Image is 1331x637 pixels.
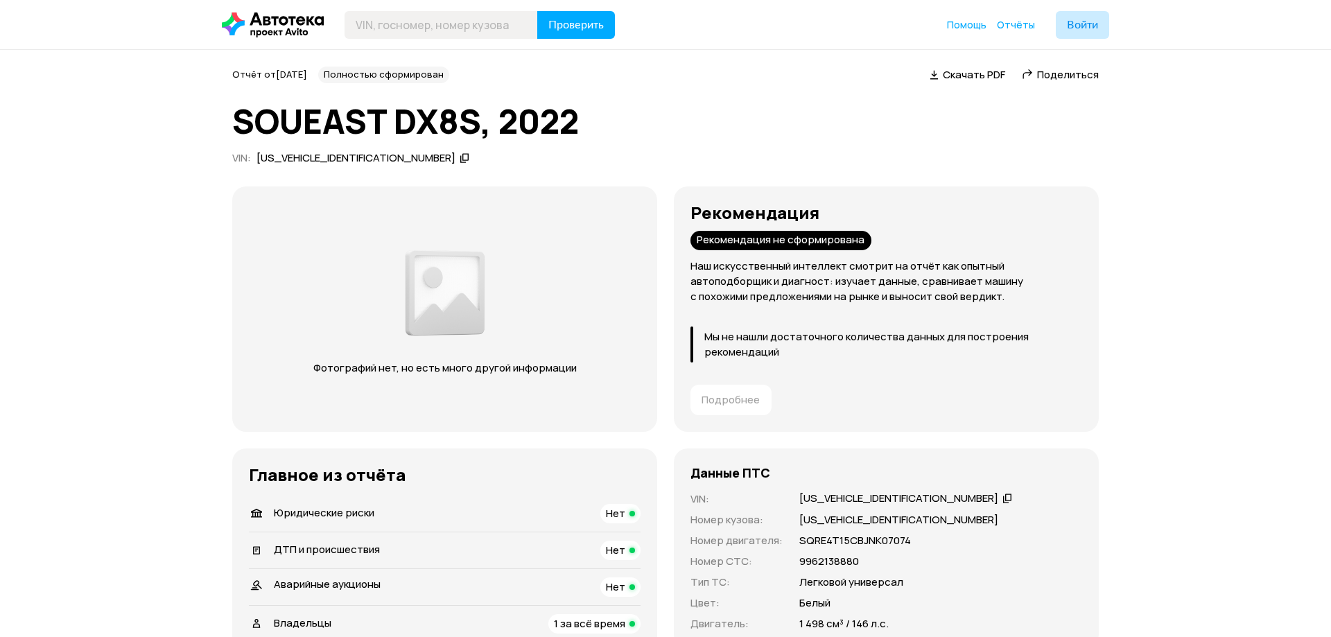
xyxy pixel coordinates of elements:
input: VIN, госномер, номер кузова [345,11,538,39]
button: Войти [1056,11,1109,39]
p: 1 498 см³ / 146 л.с. [799,616,889,631]
span: Войти [1067,19,1098,30]
a: Отчёты [997,18,1035,32]
p: Цвет : [690,595,783,611]
h3: Рекомендация [690,203,1082,222]
p: Двигатель : [690,616,783,631]
h1: SOUEAST DX8S, 2022 [232,103,1099,140]
button: Проверить [537,11,615,39]
a: Скачать PDF [930,67,1005,82]
p: SQRE4T15CBJNK07074 [799,533,911,548]
p: [US_VEHICLE_IDENTIFICATION_NUMBER] [799,512,998,527]
h3: Главное из отчёта [249,465,641,485]
span: Нет [606,543,625,557]
span: Проверить [548,19,604,30]
div: [US_VEHICLE_IDENTIFICATION_NUMBER] [256,151,455,166]
span: Поделиться [1037,67,1099,82]
span: Помощь [947,18,986,31]
span: Юридические риски [274,505,374,520]
span: ДТП и происшествия [274,542,380,557]
h4: Данные ПТС [690,465,770,480]
span: 1 за всё время [554,616,625,631]
p: Тип ТС : [690,575,783,590]
p: Легковой универсал [799,575,903,590]
p: Номер СТС : [690,554,783,569]
p: 9962138880 [799,554,859,569]
a: Помощь [947,18,986,32]
span: Отчёт от [DATE] [232,68,307,80]
p: VIN : [690,491,783,507]
a: Поделиться [1022,67,1099,82]
span: Нет [606,506,625,521]
span: Аварийные аукционы [274,577,381,591]
span: Нет [606,579,625,594]
p: Белый [799,595,830,611]
span: Скачать PDF [943,67,1005,82]
img: d89e54fb62fcf1f0.png [401,243,489,344]
span: VIN : [232,150,251,165]
p: Мы не нашли достаточного количества данных для построения рекомендаций [704,329,1082,360]
p: Номер кузова : [690,512,783,527]
p: Номер двигателя : [690,533,783,548]
div: Рекомендация не сформирована [690,231,871,250]
p: Фотографий нет, но есть много другой информации [299,360,590,376]
div: Полностью сформирован [318,67,449,83]
span: Отчёты [997,18,1035,31]
span: Владельцы [274,616,331,630]
p: Наш искусственный интеллект смотрит на отчёт как опытный автоподборщик и диагност: изучает данные... [690,259,1082,304]
div: [US_VEHICLE_IDENTIFICATION_NUMBER] [799,491,998,506]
